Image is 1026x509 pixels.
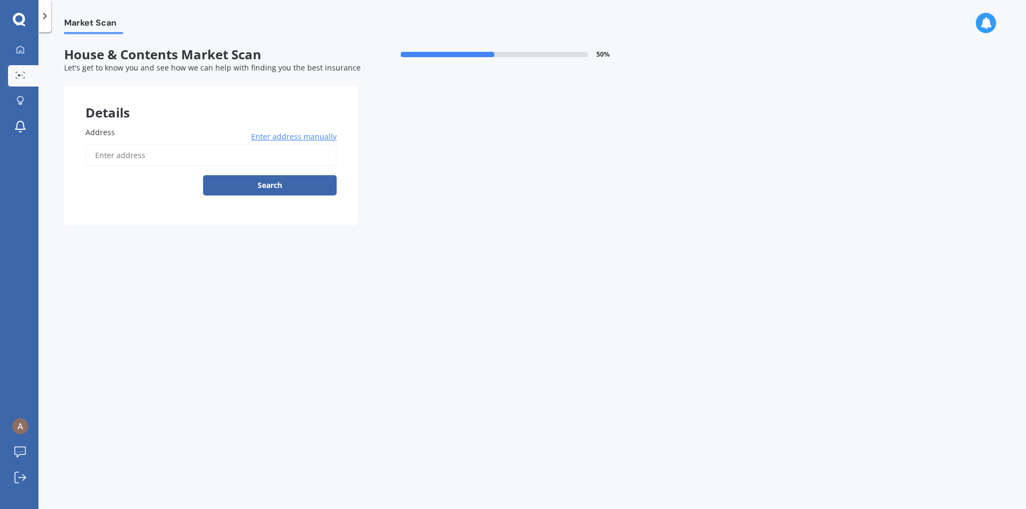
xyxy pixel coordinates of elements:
[596,51,610,58] span: 50 %
[251,131,337,142] span: Enter address manually
[64,47,358,62] span: House & Contents Market Scan
[64,62,361,73] span: Let's get to know you and see how we can help with finding you the best insurance
[203,175,337,195] button: Search
[12,418,28,434] img: ACg8ocL_8Wr_cJ4J7xuX5Yvi05N8-FSGurzQESm2tlHSsz276J1uyw=s96-c
[64,18,123,32] span: Market Scan
[85,144,337,167] input: Enter address
[64,86,358,118] div: Details
[85,127,115,137] span: Address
